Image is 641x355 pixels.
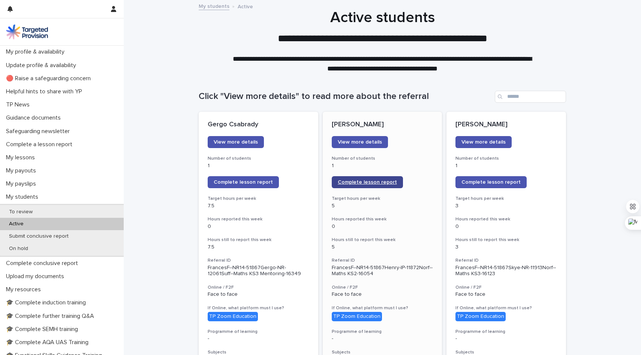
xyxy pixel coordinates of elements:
[332,244,433,250] p: 5
[461,139,506,145] span: View more details
[332,312,382,321] div: TP Zoom Education
[208,291,309,298] p: Face to face
[208,258,309,264] h3: Referral ID
[455,156,557,162] h3: Number of students
[455,237,557,243] h3: Hours still to report this week
[3,193,44,201] p: My students
[332,258,433,264] h3: Referral ID
[3,48,70,55] p: My profile & availability
[338,180,397,185] span: Complete lesson report
[208,285,309,291] h3: Online / F2F
[3,286,47,293] p: My resources
[3,221,30,227] p: Active
[332,203,433,209] p: 5
[3,326,84,333] p: 🎓 Complete SEMH training
[208,223,309,230] p: 0
[208,244,309,250] p: 7.5
[3,209,39,215] p: To review
[6,24,48,39] img: M5nRWzHhSzIhMunXDL62
[332,136,388,148] a: View more details
[455,305,557,311] h3: If Online, what platform must I use?
[3,339,94,346] p: 🎓 Complete AQA UAS Training
[455,265,557,277] p: FrancesF--NR14-51867Skye-NR-11913Norf--Maths KS3-16123
[208,237,309,243] h3: Hours still to report this week
[332,329,433,335] h3: Programme of learning
[455,216,557,222] h3: Hours reported this week
[208,163,309,169] p: 1
[3,313,100,320] p: 🎓 Complete further training Q&A
[238,2,253,10] p: Active
[455,223,557,230] p: 0
[455,121,557,129] p: [PERSON_NAME]
[208,305,309,311] h3: If Online, what platform must I use?
[3,246,34,252] p: On hold
[332,156,433,162] h3: Number of students
[208,265,309,277] p: FrancesF--NR14-51867Gergo-NR-12061Suff--Maths KS3 Mentoring-16349
[332,216,433,222] h3: Hours reported this week
[455,196,557,202] h3: Target hours per week
[3,154,41,161] p: My lessons
[455,336,557,342] p: -
[3,128,76,135] p: Safeguarding newsletter
[332,223,433,230] p: 0
[3,62,82,69] p: Update profile & availability
[3,233,75,240] p: Submit conclusive report
[3,101,36,108] p: TP News
[332,336,433,342] p: -
[3,75,97,82] p: 🔴 Raise a safeguarding concern
[455,312,506,321] div: TP Zoom Education
[455,244,557,250] p: 3
[208,176,279,188] a: Complete lesson report
[3,167,42,174] p: My payouts
[332,163,433,169] p: 1
[199,91,492,102] h1: Click "View more details" to read more about the referral
[455,291,557,298] p: Face to face
[332,237,433,243] h3: Hours still to report this week
[3,299,92,306] p: 🎓 Complete induction training
[208,196,309,202] h3: Target hours per week
[332,196,433,202] h3: Target hours per week
[495,91,566,103] input: Search
[208,203,309,209] p: 7.5
[455,285,557,291] h3: Online / F2F
[332,285,433,291] h3: Online / F2F
[455,136,512,148] a: View more details
[208,336,309,342] p: -
[208,121,309,129] p: Gergo Csabrady
[455,329,557,335] h3: Programme of learning
[332,121,433,129] p: [PERSON_NAME]
[214,139,258,145] span: View more details
[199,9,566,27] h1: Active students
[199,1,229,10] a: My students
[332,305,433,311] h3: If Online, what platform must I use?
[3,180,42,187] p: My payslips
[208,329,309,335] h3: Programme of learning
[332,176,403,188] a: Complete lesson report
[332,265,433,277] p: FrancesF--NR14-51867Henry-IP-11872Norf--Maths KS2-16054
[208,136,264,148] a: View more details
[455,163,557,169] p: 1
[208,216,309,222] h3: Hours reported this week
[214,180,273,185] span: Complete lesson report
[455,176,527,188] a: Complete lesson report
[332,291,433,298] p: Face to face
[3,260,84,267] p: Complete conclusive report
[3,273,70,280] p: Upload my documents
[3,141,78,148] p: Complete a lesson report
[3,88,88,95] p: Helpful hints to share with YP
[455,258,557,264] h3: Referral ID
[338,139,382,145] span: View more details
[461,180,521,185] span: Complete lesson report
[455,203,557,209] p: 3
[208,312,258,321] div: TP Zoom Education
[208,156,309,162] h3: Number of students
[3,114,67,121] p: Guidance documents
